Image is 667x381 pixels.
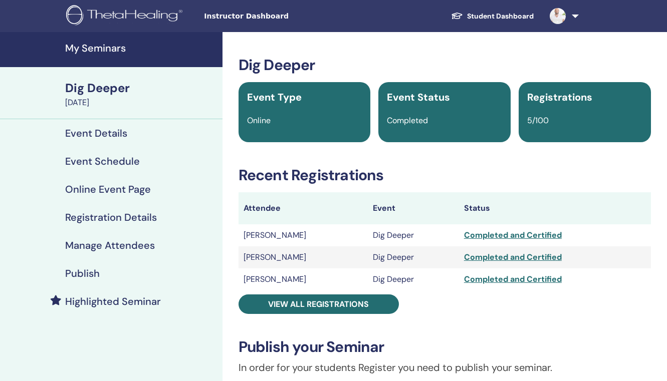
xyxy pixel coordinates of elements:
[65,97,216,109] div: [DATE]
[527,115,549,126] span: 5/100
[65,155,140,167] h4: Event Schedule
[239,360,651,375] p: In order for your students Register you need to publish your seminar.
[65,267,100,279] h4: Publish
[239,166,651,184] h3: Recent Registrations
[239,192,368,224] th: Attendee
[247,91,302,104] span: Event Type
[65,183,151,195] h4: Online Event Page
[65,42,216,54] h4: My Seminars
[368,192,459,224] th: Event
[368,224,459,246] td: Dig Deeper
[239,268,368,290] td: [PERSON_NAME]
[247,115,271,126] span: Online
[65,211,157,223] h4: Registration Details
[527,91,592,104] span: Registrations
[387,91,450,104] span: Event Status
[464,229,646,241] div: Completed and Certified
[239,294,399,314] a: View all registrations
[268,299,369,309] span: View all registrations
[204,11,354,22] span: Instructor Dashboard
[464,273,646,285] div: Completed and Certified
[451,12,463,20] img: graduation-cap-white.svg
[65,239,155,251] h4: Manage Attendees
[239,224,368,246] td: [PERSON_NAME]
[368,246,459,268] td: Dig Deeper
[239,338,651,356] h3: Publish your Seminar
[459,192,651,224] th: Status
[65,80,216,97] div: Dig Deeper
[239,246,368,268] td: [PERSON_NAME]
[550,8,566,24] img: default.jpg
[239,56,651,74] h3: Dig Deeper
[368,268,459,290] td: Dig Deeper
[443,7,542,26] a: Student Dashboard
[464,251,646,263] div: Completed and Certified
[66,5,186,28] img: logo.png
[65,295,161,307] h4: Highlighted Seminar
[387,115,428,126] span: Completed
[65,127,127,139] h4: Event Details
[59,80,223,109] a: Dig Deeper[DATE]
